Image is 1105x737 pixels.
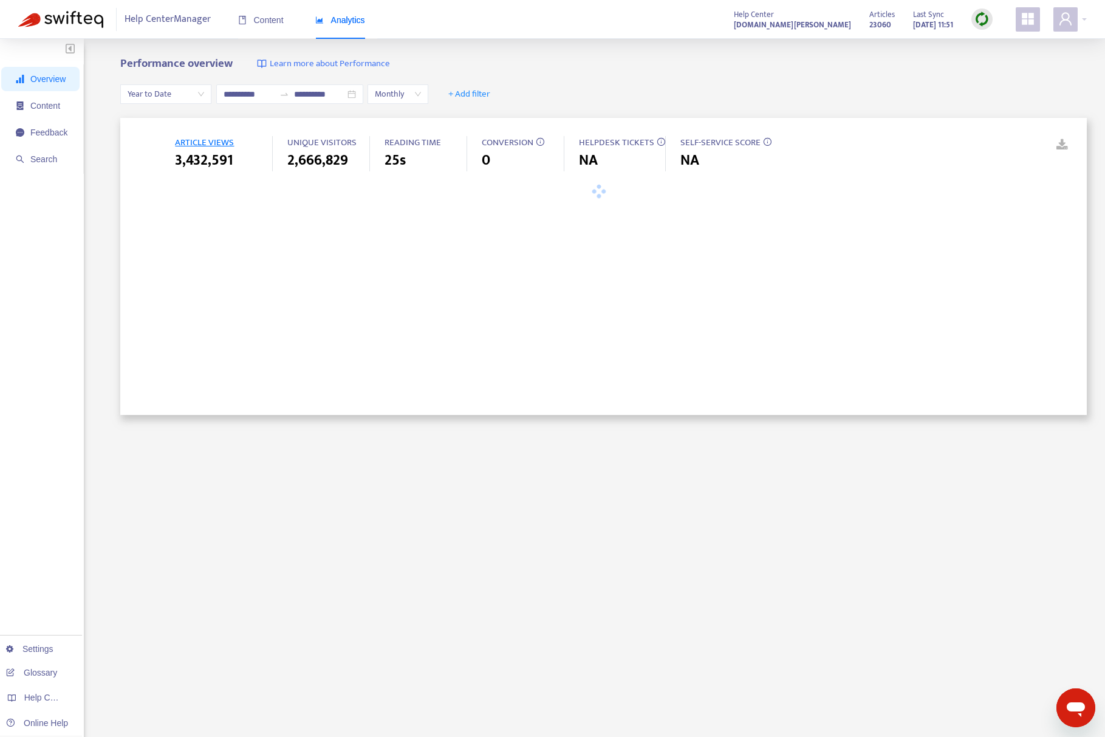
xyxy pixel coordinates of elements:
[18,11,103,28] img: Swifteq
[869,18,891,32] strong: 23060
[24,693,74,702] span: Help Centers
[579,149,598,171] span: NA
[287,135,357,150] span: UNIQUE VISITORS
[125,8,211,31] span: Help Center Manager
[385,149,406,171] span: 25s
[16,75,24,83] span: signal
[238,15,284,25] span: Content
[734,18,851,32] a: [DOMAIN_NAME][PERSON_NAME]
[175,149,233,171] span: 3,432,591
[238,16,247,24] span: book
[16,155,24,163] span: search
[279,89,289,99] span: swap-right
[385,135,441,150] span: READING TIME
[375,85,421,103] span: Monthly
[315,16,324,24] span: area-chart
[287,149,348,171] span: 2,666,829
[120,54,233,73] b: Performance overview
[869,8,895,21] span: Articles
[734,8,774,21] span: Help Center
[128,85,204,103] span: Year to Date
[30,74,66,84] span: Overview
[279,89,289,99] span: to
[1056,688,1095,727] iframe: メッセージングウィンドウを開くボタン
[270,57,390,71] span: Learn more about Performance
[30,154,57,164] span: Search
[913,18,953,32] strong: [DATE] 11:51
[913,8,944,21] span: Last Sync
[30,128,67,137] span: Feedback
[16,101,24,110] span: container
[16,128,24,137] span: message
[680,135,761,150] span: SELF-SERVICE SCORE
[30,101,60,111] span: Content
[1021,12,1035,26] span: appstore
[6,668,57,677] a: Glossary
[974,12,990,27] img: sync.dc5367851b00ba804db3.png
[1058,12,1073,26] span: user
[257,57,390,71] a: Learn more about Performance
[482,149,490,171] span: 0
[175,135,234,150] span: ARTICLE VIEWS
[6,644,53,654] a: Settings
[579,135,654,150] span: HELPDESK TICKETS
[439,84,499,104] button: + Add filter
[6,718,68,728] a: Online Help
[315,15,365,25] span: Analytics
[257,59,267,69] img: image-link
[482,135,533,150] span: CONVERSION
[680,149,699,171] span: NA
[448,87,490,101] span: + Add filter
